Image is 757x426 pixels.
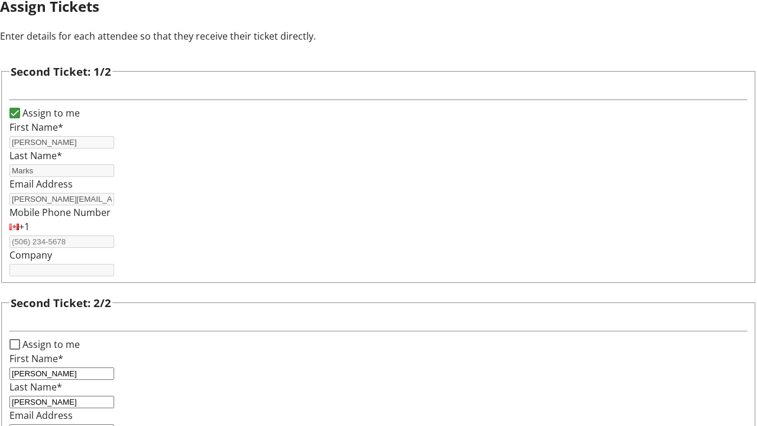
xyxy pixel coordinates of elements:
label: First Name* [9,121,63,134]
h3: Second Ticket: 1/2 [11,63,111,80]
h3: Second Ticket: 2/2 [11,295,111,311]
label: First Name* [9,352,63,365]
label: Company [9,248,52,262]
label: Last Name* [9,380,62,393]
label: Email Address [9,409,73,422]
label: Assign to me [20,337,80,351]
label: Email Address [9,177,73,191]
label: Last Name* [9,149,62,162]
label: Mobile Phone Number [9,206,111,219]
input: (506) 234-5678 [9,235,114,248]
label: Assign to me [20,106,80,120]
